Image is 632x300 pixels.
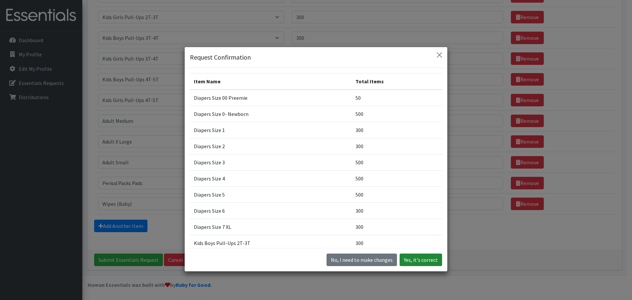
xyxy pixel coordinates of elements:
[352,122,442,138] td: 300
[190,73,352,90] th: Item Name
[190,90,352,106] td: Diapers Size 00 Preemie
[352,171,442,187] td: 500
[352,106,442,122] td: 500
[352,219,442,235] td: 300
[352,90,442,106] td: 50
[327,254,397,266] button: No I need to make changes
[352,154,442,171] td: 500
[190,171,352,187] td: Diapers Size 4
[352,235,442,251] td: 300
[352,203,442,219] td: 300
[190,203,352,219] td: Diapers Size 6
[190,219,352,235] td: Diapers Size 7 XL
[434,50,445,60] button: Close
[190,52,251,62] h5: Request Confirmation
[352,138,442,154] td: 300
[352,73,442,90] th: Total Items
[190,235,352,251] td: Kids Boys Pull-Ups 2T-3T
[400,254,442,266] button: Yes, it's correct
[190,187,352,203] td: Diapers Size 5
[190,122,352,138] td: Diapers Size 1
[190,154,352,171] td: Diapers Size 3
[190,106,352,122] td: Diapers Size 0- Newborn
[352,187,442,203] td: 500
[190,138,352,154] td: Diapers Size 2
